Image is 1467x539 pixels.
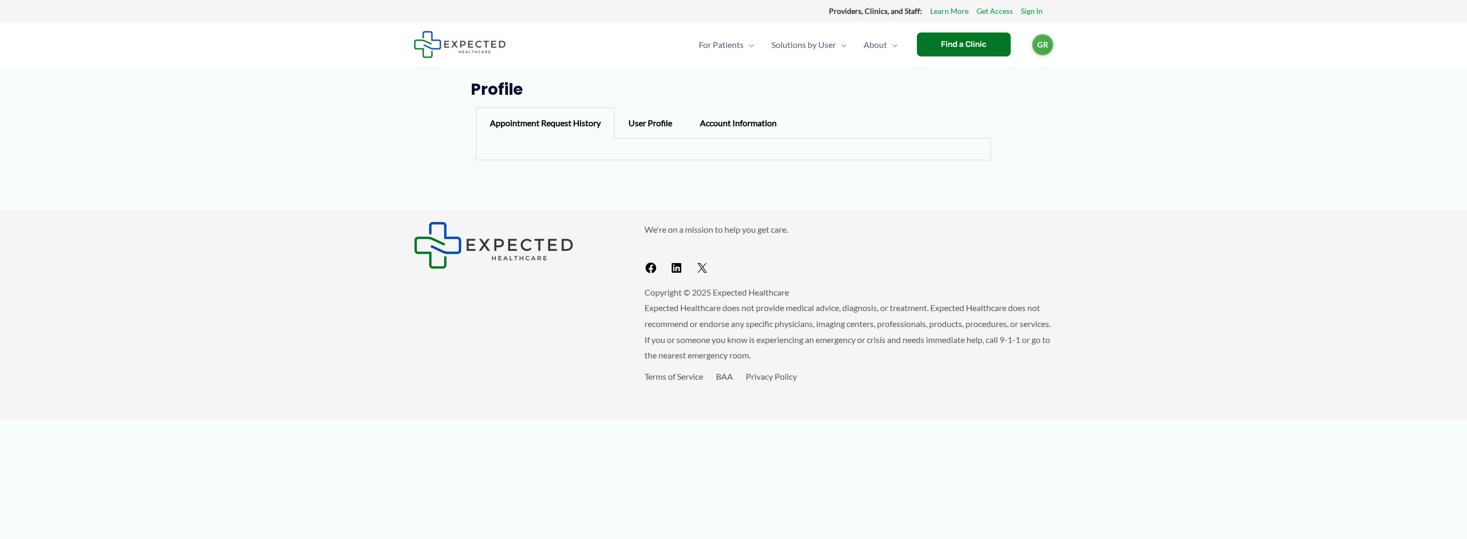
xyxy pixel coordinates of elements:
[471,80,997,99] h1: Profile
[763,26,855,63] a: Solutions by UserMenu Toggle
[887,26,898,63] span: Menu Toggle
[476,108,615,138] div: Appointment Request History
[644,222,1053,238] p: We're on a mission to help you get care.
[1021,4,1043,18] a: Sign In
[744,26,754,63] span: Menu Toggle
[716,371,733,381] a: BAA
[699,26,744,63] span: For Patients
[644,303,1051,360] span: Expected Healthcare does not provide medical advice, diagnosis, or treatment. Expected Healthcare...
[771,26,836,63] span: Solutions by User
[977,4,1013,18] a: Get Access
[644,369,1053,409] aside: Footer Widget 3
[690,26,906,63] nav: Primary Site Navigation
[864,26,887,63] span: About
[930,4,969,18] a: Learn More
[686,108,791,138] div: Account Information
[746,371,797,381] a: Privacy Policy
[644,222,1053,279] aside: Footer Widget 2
[855,26,906,63] a: AboutMenu Toggle
[414,222,574,269] img: Expected Healthcare Logo - side, dark font, small
[615,108,686,138] div: User Profile
[414,222,618,269] aside: Footer Widget 1
[414,31,506,58] img: Expected Healthcare Logo - side, dark font, small
[917,32,1011,56] a: Find a Clinic
[644,287,789,297] span: Copyright © 2025 Expected Healthcare
[829,6,922,15] strong: Providers, Clinics, and Staff:
[690,26,763,63] a: For PatientsMenu Toggle
[836,26,847,63] span: Menu Toggle
[644,371,703,381] a: Terms of Service
[1032,34,1053,55] a: GR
